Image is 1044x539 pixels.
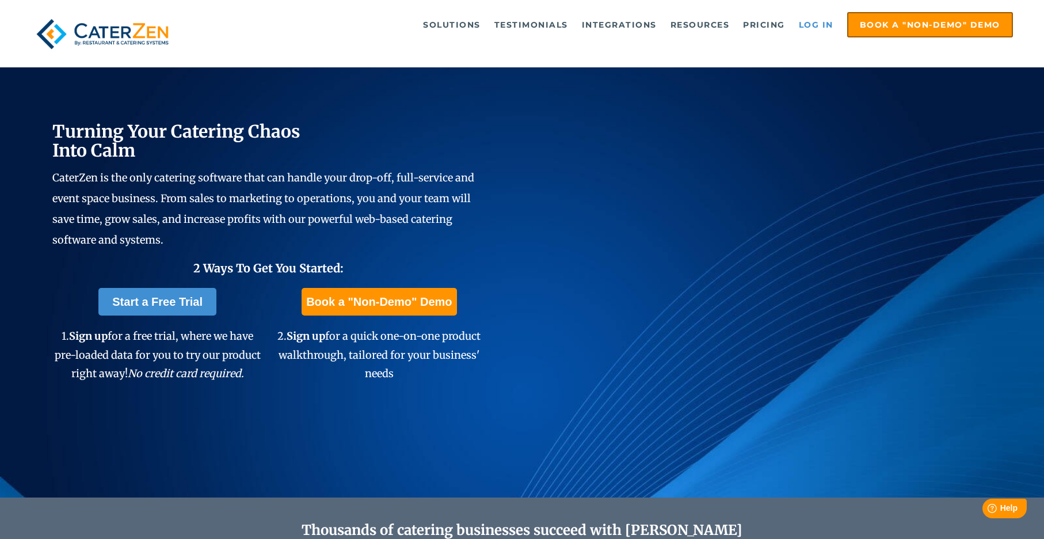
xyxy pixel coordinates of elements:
[737,13,791,36] a: Pricing
[193,261,344,275] span: 2 Ways To Get You Started:
[847,12,1013,37] a: Book a "Non-Demo" Demo
[489,13,574,36] a: Testimonials
[793,13,839,36] a: Log in
[52,171,474,246] span: CaterZen is the only catering software that can handle your drop-off, full-service and event spac...
[277,329,481,380] span: 2. for a quick one-on-one product walkthrough, tailored for your business' needs
[128,367,244,380] em: No credit card required.
[98,288,216,316] a: Start a Free Trial
[942,494,1031,526] iframe: Help widget launcher
[104,522,939,539] h2: Thousands of catering businesses succeed with [PERSON_NAME]
[576,13,662,36] a: Integrations
[665,13,736,36] a: Resources
[302,288,456,316] a: Book a "Non-Demo" Demo
[52,120,300,161] span: Turning Your Catering Chaos Into Calm
[55,329,261,380] span: 1. for a free trial, where we have pre-loaded data for you to try our product right away!
[199,12,1013,37] div: Navigation Menu
[31,12,174,56] img: caterzen
[69,329,108,343] span: Sign up
[417,13,486,36] a: Solutions
[287,329,325,343] span: Sign up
